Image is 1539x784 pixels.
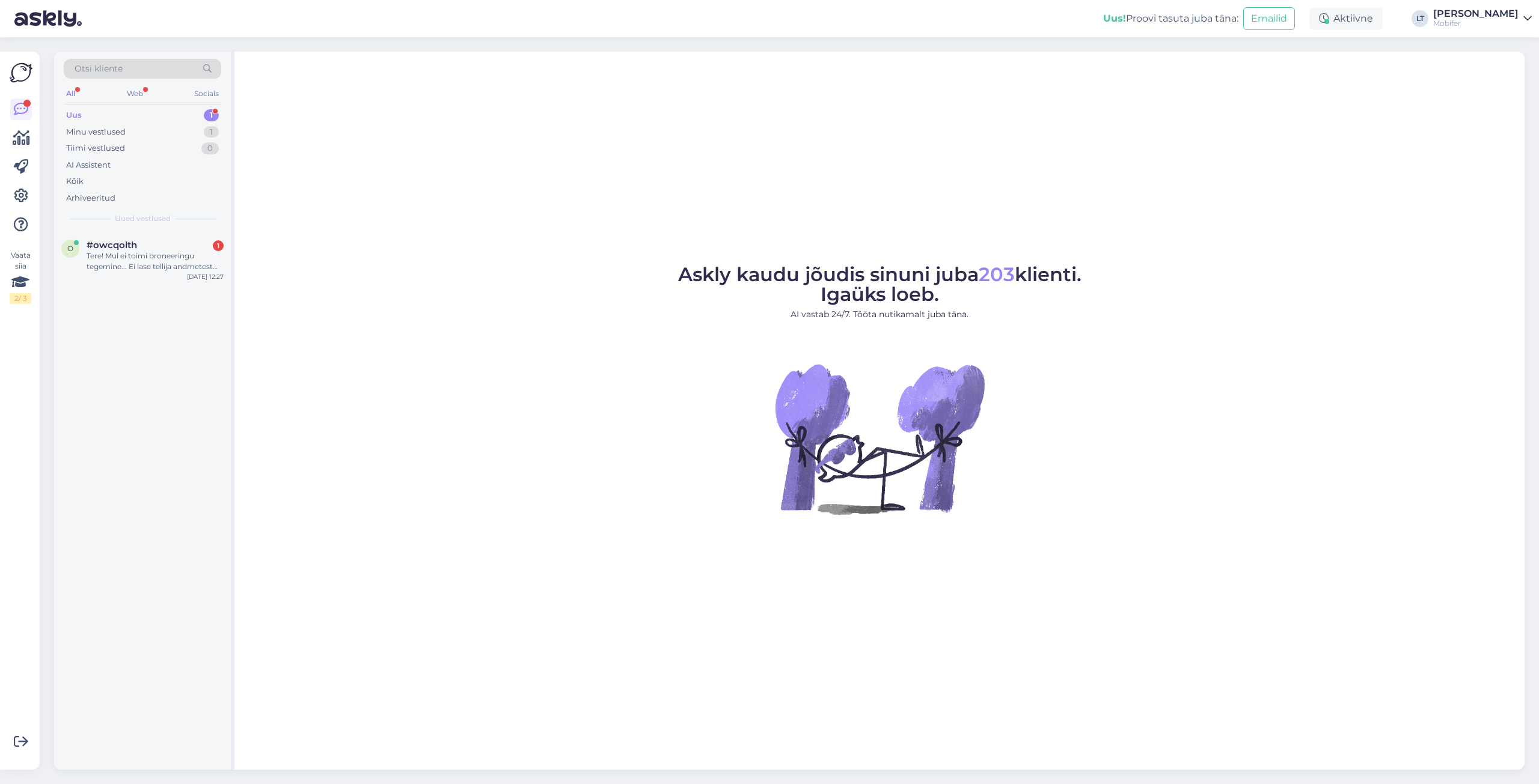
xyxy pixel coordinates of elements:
[66,142,125,154] div: Tiimi vestlused
[1103,11,1238,26] div: Proovi tasuta juba täna:
[66,109,82,121] div: Uus
[66,159,111,171] div: AI Assistent
[192,86,221,102] div: Socials
[115,213,171,224] span: Uued vestlused
[1243,7,1295,30] button: Emailid
[204,109,219,121] div: 1
[201,142,219,154] div: 0
[64,86,78,102] div: All
[1433,9,1519,19] div: [PERSON_NAME]
[1433,19,1519,28] div: Mobifer
[1103,13,1126,24] b: Uus!
[204,126,219,138] div: 1
[1433,9,1532,28] a: [PERSON_NAME]Mobifer
[10,293,31,304] div: 2 / 3
[10,250,31,304] div: Vaata siia
[187,272,224,281] div: [DATE] 12:27
[87,251,224,272] div: Tere! Mul ei toimi broneeringu tegemine... Ei lase tellija andmetest makse üksikasjadeni edasi.
[771,330,988,547] img: No Chat active
[1309,8,1383,29] div: Aktiivne
[10,61,32,84] img: Askly Logo
[213,240,224,251] div: 1
[678,308,1082,321] p: AI vastab 24/7. Tööta nutikamalt juba täna.
[75,62,123,75] span: Otsi kliente
[66,175,84,187] div: Kõik
[66,192,115,204] div: Arhiveeritud
[67,244,73,253] span: o
[979,263,1015,286] span: 203
[66,126,126,138] div: Minu vestlused
[87,240,137,251] span: #owcqolth
[678,263,1082,306] span: Askly kaudu jõudis sinuni juba klienti. Igaüks loeb.
[1412,10,1428,27] div: LT
[124,86,145,102] div: Web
